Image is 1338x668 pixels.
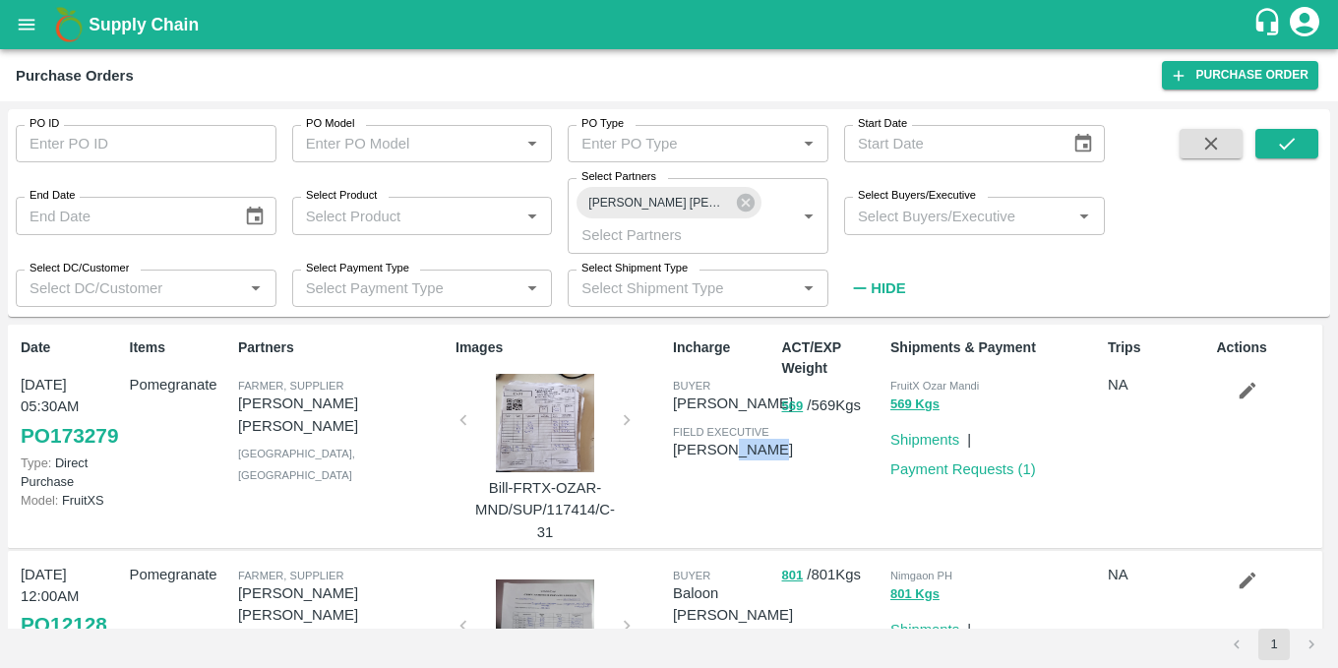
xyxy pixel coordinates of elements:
input: Select Payment Type [298,275,489,301]
label: Select DC/Customer [30,261,129,276]
p: ACT/EXP Weight [782,337,883,379]
input: Enter PO Model [298,131,489,156]
a: PO12128 [21,607,107,642]
button: Choose date [1064,125,1102,162]
p: [DATE] 05:30AM [21,374,122,418]
p: Partners [238,337,448,358]
p: [PERSON_NAME] [673,393,793,414]
input: Select Product [298,203,515,228]
nav: pagination navigation [1218,629,1330,660]
input: Select DC/Customer [22,275,238,301]
button: Open [1071,204,1097,229]
p: [PERSON_NAME] [PERSON_NAME] [238,582,448,627]
button: Open [519,131,545,156]
div: | [959,611,971,640]
label: PO Model [306,116,355,132]
button: page 1 [1258,629,1290,660]
label: PO Type [581,116,624,132]
label: End Date [30,188,75,204]
input: Select Partners [574,221,764,247]
b: Supply Chain [89,15,199,34]
div: customer-support [1252,7,1287,42]
input: Select Shipment Type [574,275,790,301]
p: Date [21,337,122,358]
p: Pomegranate [130,374,231,395]
div: account of current user [1287,4,1322,45]
label: PO ID [30,116,59,132]
label: Select Shipment Type [581,261,688,276]
button: Open [796,131,821,156]
span: buyer [673,380,710,392]
p: Items [130,337,231,358]
p: FruitXS [21,491,122,510]
p: Images [456,337,665,358]
label: Select Buyers/Executive [858,188,976,204]
input: Enter PO ID [16,125,276,162]
span: Farmer, Supplier [238,380,344,392]
strong: Hide [871,280,905,296]
div: Purchase Orders [16,63,134,89]
span: [PERSON_NAME] [PERSON_NAME]-Sangamner, [GEOGRAPHIC_DATA]-9860343200 [577,193,741,213]
div: [PERSON_NAME] [PERSON_NAME]-Sangamner, [GEOGRAPHIC_DATA]-9860343200 [577,187,761,218]
span: Model: [21,493,58,508]
label: Select Partners [581,169,656,185]
button: Open [796,275,821,301]
button: 569 [782,395,804,418]
button: Open [519,204,545,229]
p: Pomegranate [130,564,231,585]
span: buyer [673,570,710,581]
p: NA [1108,374,1209,395]
a: Shipments [890,432,959,448]
a: Supply Chain [89,11,1252,38]
p: Trips [1108,337,1209,358]
p: Direct Purchase [21,454,122,491]
p: Baloon [PERSON_NAME] [673,582,793,627]
span: [GEOGRAPHIC_DATA] , [GEOGRAPHIC_DATA] [238,448,355,481]
p: Actions [1217,337,1318,358]
button: 569 Kgs [890,394,940,416]
input: Select Buyers/Executive [850,203,1066,228]
span: field executive [673,426,769,438]
button: 801 [782,565,804,587]
button: Open [519,275,545,301]
input: Enter PO Type [574,131,764,156]
span: Type: [21,455,51,470]
div: | [959,421,971,451]
p: [PERSON_NAME] [673,439,793,460]
label: Select Product [306,188,377,204]
a: Shipments [890,622,959,638]
a: PO173279 [21,418,118,454]
button: open drawer [4,2,49,47]
button: Open [796,204,821,229]
p: / 801 Kgs [782,564,883,586]
span: Farmer, Supplier [238,570,344,581]
label: Select Payment Type [306,261,409,276]
p: Incharge [673,337,774,358]
a: Payment Requests (1) [890,461,1036,477]
input: Start Date [844,125,1057,162]
p: Shipments & Payment [890,337,1100,358]
label: Start Date [858,116,907,132]
p: [DATE] 12:00AM [21,564,122,608]
p: NA [1108,564,1209,585]
button: Open [243,275,269,301]
span: Nimgaon PH [890,570,952,581]
p: Bill-FRTX-OZAR-MND/SUP/117414/C-31 [471,477,619,543]
p: / 569 Kgs [782,395,883,417]
img: logo [49,5,89,44]
span: FruitX Ozar Mandi [890,380,979,392]
button: Hide [844,272,911,305]
button: 801 Kgs [890,583,940,606]
input: End Date [16,197,228,234]
a: Purchase Order [1162,61,1318,90]
p: [PERSON_NAME] [PERSON_NAME] [238,393,448,437]
button: Choose date [236,198,274,235]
